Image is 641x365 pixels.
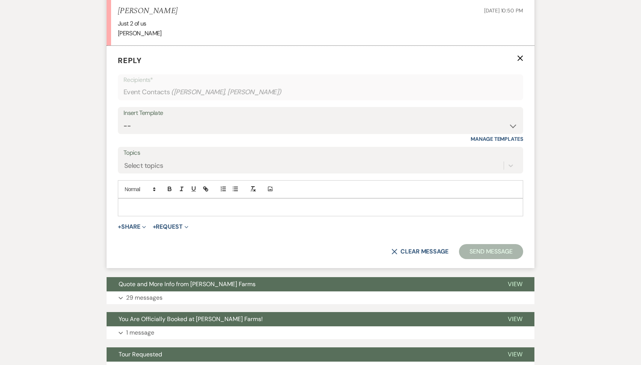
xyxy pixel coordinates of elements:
button: Share [118,224,146,230]
button: View [496,277,534,291]
p: 1 message [126,328,154,338]
span: + [118,224,121,230]
h5: [PERSON_NAME] [118,6,178,16]
span: You Are Officially Booked at [PERSON_NAME] Farms! [119,315,263,323]
button: 1 message [107,326,534,339]
p: Recipients* [123,75,518,85]
span: + [153,224,156,230]
button: View [496,347,534,362]
div: Event Contacts [123,85,518,100]
span: Quote and More Info from [PERSON_NAME] Farms [119,280,256,288]
button: Send Message [459,244,523,259]
button: Tour Requested [107,347,496,362]
button: You Are Officially Booked at [PERSON_NAME] Farms! [107,312,496,326]
span: View [508,350,522,358]
button: Request [153,224,188,230]
div: Select topics [124,160,163,170]
span: Tour Requested [119,350,162,358]
span: View [508,315,522,323]
span: [DATE] 10:50 PM [484,7,523,14]
button: Quote and More Info from [PERSON_NAME] Farms [107,277,496,291]
label: Topics [123,148,518,158]
p: 29 messages [126,293,163,303]
span: View [508,280,522,288]
a: Manage Templates [471,136,523,142]
div: Just 2 of us [PERSON_NAME] [118,19,523,38]
button: View [496,312,534,326]
span: Reply [118,56,142,65]
button: 29 messages [107,291,534,304]
div: Insert Template [123,108,518,119]
button: Clear message [391,249,448,255]
span: ( [PERSON_NAME], [PERSON_NAME] ) [171,87,281,97]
